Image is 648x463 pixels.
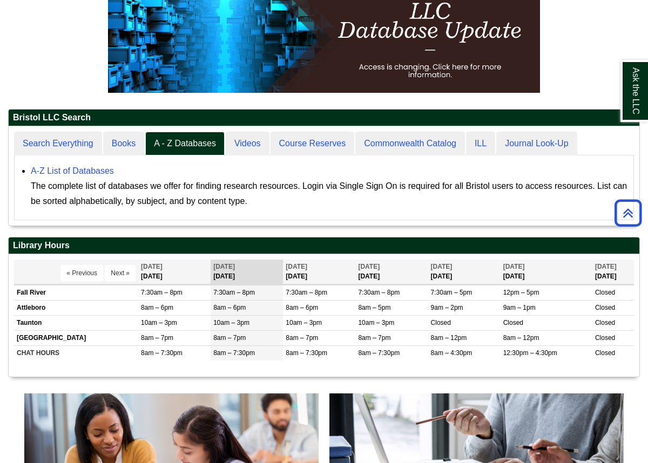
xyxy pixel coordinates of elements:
span: 8am – 4:30pm [431,349,473,357]
td: Taunton [14,315,138,330]
span: [DATE] [141,263,163,270]
span: 10am – 3pm [213,319,249,326]
span: Closed [595,304,615,311]
span: 8am – 7pm [213,334,246,342]
a: Back to Top [611,206,645,220]
a: Journal Look-Up [496,132,577,156]
span: 8am – 12pm [503,334,539,342]
th: [DATE] [428,260,501,284]
button: Next » [105,265,136,281]
span: 8am – 6pm [286,304,318,311]
span: 8am – 7:30pm [286,349,327,357]
span: 7:30am – 5pm [431,289,473,296]
button: « Previous [60,265,103,281]
span: 10am – 3pm [358,319,394,326]
th: [DATE] [211,260,283,284]
span: [DATE] [595,263,617,270]
td: Fall River [14,285,138,300]
th: [DATE] [283,260,355,284]
span: 7:30am – 8pm [358,289,400,296]
span: 12:30pm – 4:30pm [503,349,557,357]
a: Books [103,132,144,156]
span: 8am – 5pm [358,304,390,311]
a: A - Z Databases [145,132,225,156]
span: 8am – 6pm [213,304,246,311]
th: [DATE] [138,260,211,284]
td: Attleboro [14,300,138,315]
th: [DATE] [592,260,634,284]
span: 7:30am – 8pm [141,289,183,296]
h2: Bristol LLC Search [9,110,639,126]
span: [DATE] [286,263,307,270]
span: 8am – 7:30pm [358,349,400,357]
h2: Library Hours [9,237,639,254]
span: 12pm – 5pm [503,289,539,296]
a: A-Z List of Databases [31,166,114,175]
span: 7:30am – 8pm [213,289,255,296]
span: 8am – 7pm [141,334,173,342]
span: [DATE] [503,263,525,270]
span: Closed [595,319,615,326]
td: CHAT HOURS [14,346,138,361]
span: [DATE] [431,263,453,270]
a: Videos [226,132,269,156]
a: ILL [466,132,495,156]
span: 8am – 7:30pm [213,349,255,357]
span: [DATE] [358,263,380,270]
span: 9am – 2pm [431,304,463,311]
th: [DATE] [501,260,592,284]
span: 7:30am – 8pm [286,289,327,296]
span: 10am – 3pm [141,319,177,326]
span: 9am – 1pm [503,304,536,311]
a: Course Reserves [271,132,355,156]
span: 8am – 7pm [358,334,390,342]
span: 8am – 7pm [286,334,318,342]
span: Closed [595,349,615,357]
div: The complete list of databases we offer for finding research resources. Login via Single Sign On ... [31,179,628,209]
span: Closed [431,319,451,326]
span: Closed [595,334,615,342]
th: [DATE] [355,260,428,284]
span: 10am – 3pm [286,319,322,326]
span: 8am – 12pm [431,334,467,342]
td: [GEOGRAPHIC_DATA] [14,331,138,346]
span: 8am – 6pm [141,304,173,311]
span: Closed [503,319,523,326]
span: [DATE] [213,263,235,270]
span: 8am – 7:30pm [141,349,183,357]
span: Closed [595,289,615,296]
a: Search Everything [14,132,102,156]
a: Commonwealth Catalog [355,132,465,156]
